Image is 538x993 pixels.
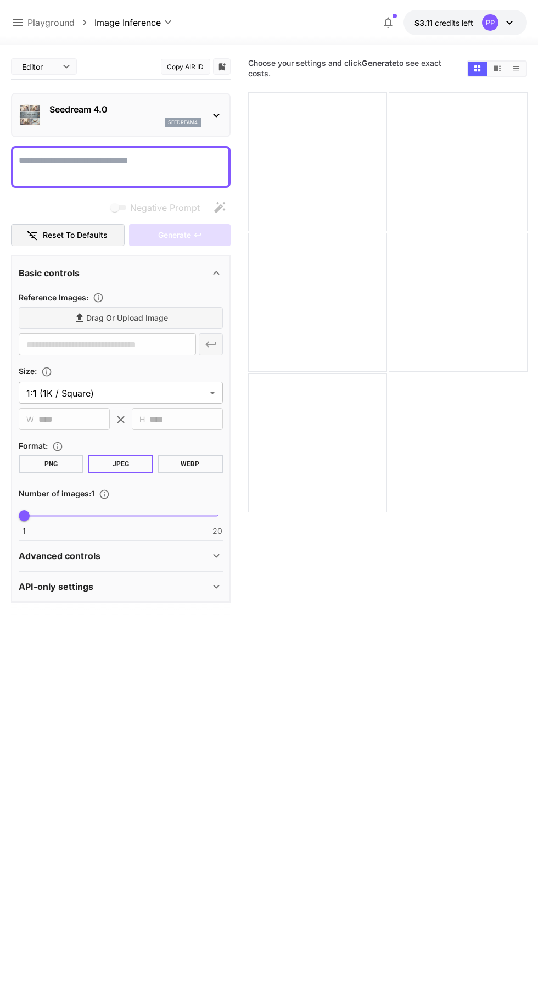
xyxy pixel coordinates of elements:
[19,366,37,376] span: Size :
[27,16,75,29] a: Playground
[19,98,223,132] div: Seedream 4.0seedream4
[435,18,473,27] span: credits left
[168,119,198,126] p: seedream4
[414,18,435,27] span: $3.11
[19,266,80,280] p: Basic controls
[22,61,56,72] span: Editor
[468,62,487,76] button: Show media in grid view
[19,489,94,498] span: Number of images : 1
[48,441,68,452] button: Choose the file format for the output image.
[482,14,498,31] div: PP
[19,573,223,600] div: API-only settings
[23,526,26,537] span: 1
[11,224,125,247] button: Reset to defaults
[161,59,210,75] button: Copy AIR ID
[403,10,527,35] button: $3.10813PP
[139,413,145,426] span: H
[108,200,209,214] span: Negative prompts are not compatible with the selected model.
[19,441,48,450] span: Format :
[130,201,200,214] span: Negative Prompt
[94,489,114,500] button: Specify how many images to generate in a single request. Each image generation will be charged se...
[49,103,201,116] p: Seedream 4.0
[26,387,205,400] span: 1:1 (1K / Square)
[19,455,84,473] button: PNG
[507,62,526,76] button: Show media in list view
[27,16,94,29] nav: breadcrumb
[158,455,223,473] button: WEBP
[19,543,223,569] div: Advanced controls
[362,58,396,68] b: Generate
[19,260,223,286] div: Basic controls
[19,293,88,302] span: Reference Images :
[487,62,507,76] button: Show media in video view
[19,549,100,562] p: Advanced controls
[88,292,108,303] button: Upload a reference image to guide the result. This is needed for Image-to-Image or Inpainting. Su...
[217,60,227,73] button: Add to library
[414,17,473,29] div: $3.10813
[94,16,161,29] span: Image Inference
[19,580,93,593] p: API-only settings
[26,413,34,426] span: W
[88,455,153,473] button: JPEG
[37,366,57,377] button: Adjust the dimensions of the generated image by specifying its width and height in pixels, or sel...
[467,60,527,77] div: Show media in grid viewShow media in video viewShow media in list view
[248,58,441,78] span: Choose your settings and click to see exact costs.
[212,526,222,537] span: 20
